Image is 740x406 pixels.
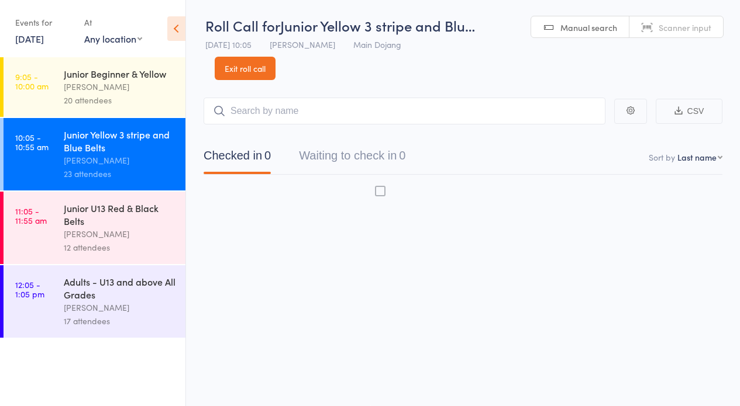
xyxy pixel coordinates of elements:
[15,32,44,45] a: [DATE]
[64,241,175,254] div: 12 attendees
[677,151,717,163] div: Last name
[399,149,405,162] div: 0
[270,39,335,50] span: [PERSON_NAME]
[64,202,175,227] div: Junior U13 Red & Black Belts
[64,227,175,241] div: [PERSON_NAME]
[15,13,73,32] div: Events for
[64,67,175,80] div: Junior Beginner & Yellow
[64,80,175,93] div: [PERSON_NAME]
[280,16,475,35] span: Junior Yellow 3 stripe and Blu…
[84,32,142,45] div: Any location
[204,143,271,174] button: Checked in0
[64,314,175,328] div: 17 attendees
[4,118,185,190] a: 10:05 -10:55 amJunior Yellow 3 stripe and Blue Belts[PERSON_NAME]23 attendees
[205,39,252,50] span: [DATE] 10:05
[15,206,47,225] time: 11:05 - 11:55 am
[15,133,49,151] time: 10:05 - 10:55 am
[215,57,276,80] a: Exit roll call
[353,39,401,50] span: Main Dojang
[64,301,175,314] div: [PERSON_NAME]
[560,22,617,33] span: Manual search
[64,93,175,107] div: 20 attendees
[64,167,175,181] div: 23 attendees
[4,57,185,117] a: 9:05 -10:00 amJunior Beginner & Yellow[PERSON_NAME]20 attendees
[64,128,175,154] div: Junior Yellow 3 stripe and Blue Belts
[264,149,271,162] div: 0
[649,151,675,163] label: Sort by
[205,16,280,35] span: Roll Call for
[4,265,185,338] a: 12:05 -1:05 pmAdults - U13 and above All Grades[PERSON_NAME]17 attendees
[15,72,49,91] time: 9:05 - 10:00 am
[64,154,175,167] div: [PERSON_NAME]
[15,280,44,299] time: 12:05 - 1:05 pm
[64,275,175,301] div: Adults - U13 and above All Grades
[4,192,185,264] a: 11:05 -11:55 amJunior U13 Red & Black Belts[PERSON_NAME]12 attendees
[659,22,711,33] span: Scanner input
[204,98,605,124] input: Search by name
[84,13,142,32] div: At
[656,99,722,124] button: CSV
[299,143,405,174] button: Waiting to check in0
